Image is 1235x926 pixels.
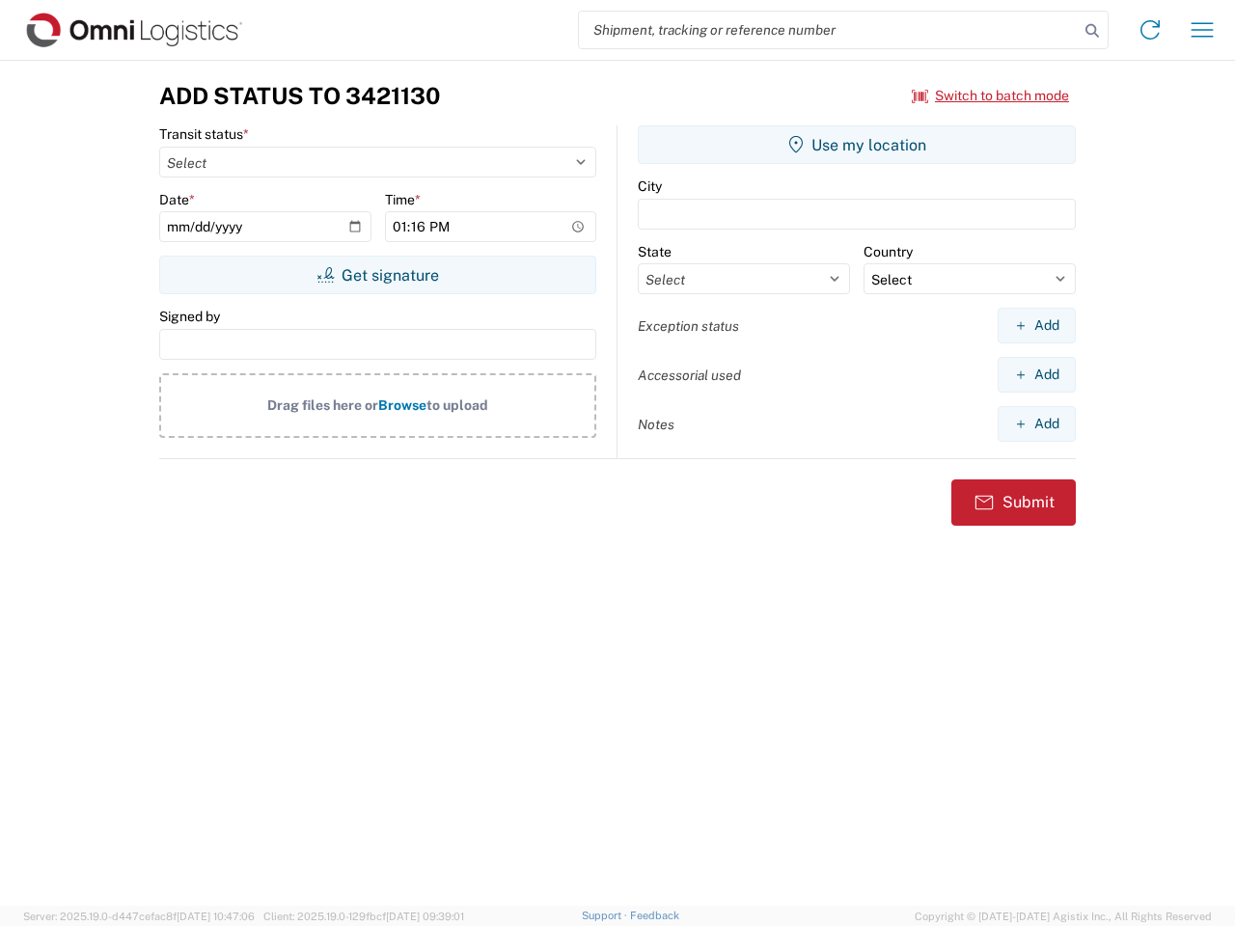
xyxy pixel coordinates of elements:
[159,256,596,294] button: Get signature
[915,908,1212,925] span: Copyright © [DATE]-[DATE] Agistix Inc., All Rights Reserved
[638,416,674,433] label: Notes
[177,911,255,922] span: [DATE] 10:47:06
[386,911,464,922] span: [DATE] 09:39:01
[426,397,488,413] span: to upload
[23,911,255,922] span: Server: 2025.19.0-d447cefac8f
[638,317,739,335] label: Exception status
[582,910,630,921] a: Support
[579,12,1079,48] input: Shipment, tracking or reference number
[267,397,378,413] span: Drag files here or
[638,367,741,384] label: Accessorial used
[638,177,662,195] label: City
[912,80,1069,112] button: Switch to batch mode
[263,911,464,922] span: Client: 2025.19.0-129fbcf
[998,357,1076,393] button: Add
[864,243,913,260] label: Country
[159,82,440,110] h3: Add Status to 3421130
[159,125,249,143] label: Transit status
[630,910,679,921] a: Feedback
[998,308,1076,343] button: Add
[159,308,220,325] label: Signed by
[951,479,1076,526] button: Submit
[385,191,421,208] label: Time
[159,191,195,208] label: Date
[998,406,1076,442] button: Add
[638,243,672,260] label: State
[638,125,1076,164] button: Use my location
[378,397,426,413] span: Browse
